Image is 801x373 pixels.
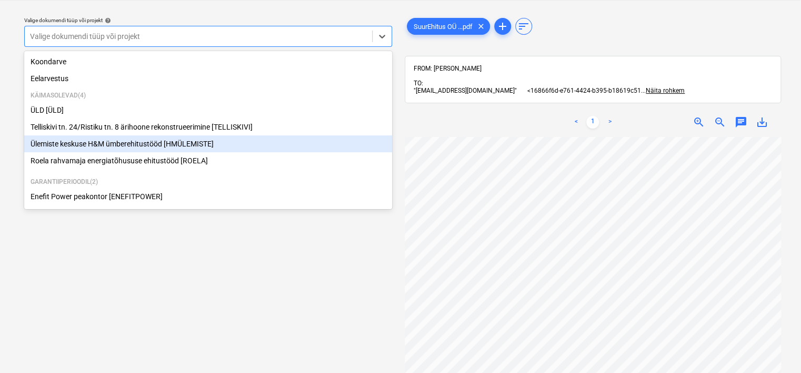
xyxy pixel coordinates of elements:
span: TO: [414,80,423,87]
span: FROM: [PERSON_NAME] [414,65,482,72]
div: Paldiski mnt 48a Tallinn [PALDISKI] [24,205,392,222]
div: Telliskivi tn. 24/Ristiku tn. 8 ärihoone rekonstrueerimine [TELLISKIVI] [24,119,392,135]
div: Koondarve [24,53,392,70]
div: Enefit Power peakontor [ENEFITPOWER] [24,188,392,205]
a: Previous page [569,116,582,129]
span: add [496,20,509,33]
p: Garantiiperioodil ( 2 ) [31,178,386,186]
a: Page 1 is your current page [586,116,599,129]
span: chat [735,116,747,129]
div: Valige dokumendi tüüp või projekt [24,17,392,24]
span: SuurEhitus OÜ ...pdf [407,23,479,31]
span: Näita rohkem [646,87,685,94]
div: Ülemiste keskuse H&M ümberehitustööd [HMÜLEMISTE] [24,135,392,152]
span: zoom_in [693,116,705,129]
a: Next page [603,116,616,129]
div: SuurEhitus OÜ ...pdf [407,18,490,35]
span: "[EMAIL_ADDRESS][DOMAIN_NAME]" <16866f6d-e761-4424-b395-b18619c51 [414,87,641,94]
p: Käimasolevad ( 4 ) [31,91,386,100]
div: ÜLD [ÜLD] [24,102,392,119]
div: Eelarvestus [24,70,392,87]
span: zoom_out [714,116,726,129]
span: clear [475,20,487,33]
span: ... [641,87,685,94]
div: [STREET_ADDRESS] [PALDISKI] [24,205,392,222]
span: save_alt [756,116,768,129]
span: help [103,17,111,24]
span: sort [517,20,530,33]
div: Roela rahvamaja energiatõhususe ehitustööd [ROELA] [24,152,392,169]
